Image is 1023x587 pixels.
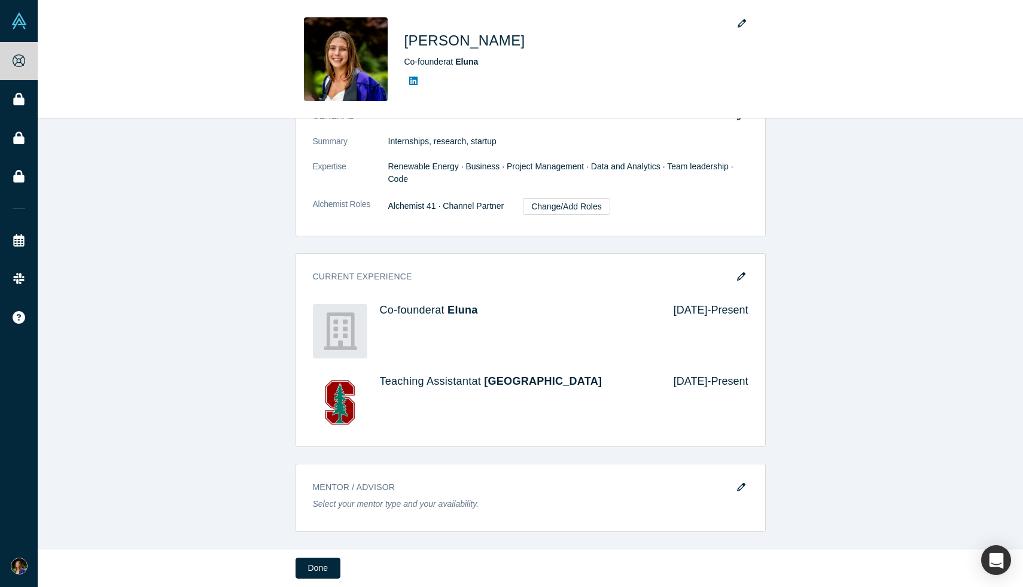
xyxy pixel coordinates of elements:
button: Done [296,558,340,579]
div: [DATE] - Present [657,375,748,430]
div: [DATE] - Present [657,304,748,358]
h1: [PERSON_NAME] [404,30,525,51]
h4: Teaching Assistant at [380,375,657,388]
img: Alchemist Vault Logo [11,13,28,29]
p: Internships, research, startup [388,135,748,148]
span: Co-founder at [404,57,479,66]
img: Eluna's Logo [313,304,367,358]
dd: Alchemist 41 · Channel Partner [388,198,748,215]
img: Hannah Lipman's Profile Image [304,17,388,101]
dt: Summary [313,135,388,160]
h4: Co-founder at [380,304,657,317]
h3: Current Experience [313,270,732,283]
dt: Alchemist Roles [313,198,388,227]
a: Change/Add Roles [523,198,610,215]
img: Hannah Lipman's Account [11,558,28,574]
dt: Expertise [313,160,388,198]
a: Eluna [455,57,478,66]
p: Select your mentor type and your availability. [313,498,748,510]
h3: Mentor / Advisor [313,481,732,494]
a: Eluna [447,304,477,316]
span: Renewable Energy · Business · Project Management · Data and Analytics · Team leadership · Code [388,162,733,184]
img: Stanford University's Logo [313,375,367,430]
a: [GEOGRAPHIC_DATA] [484,375,602,387]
